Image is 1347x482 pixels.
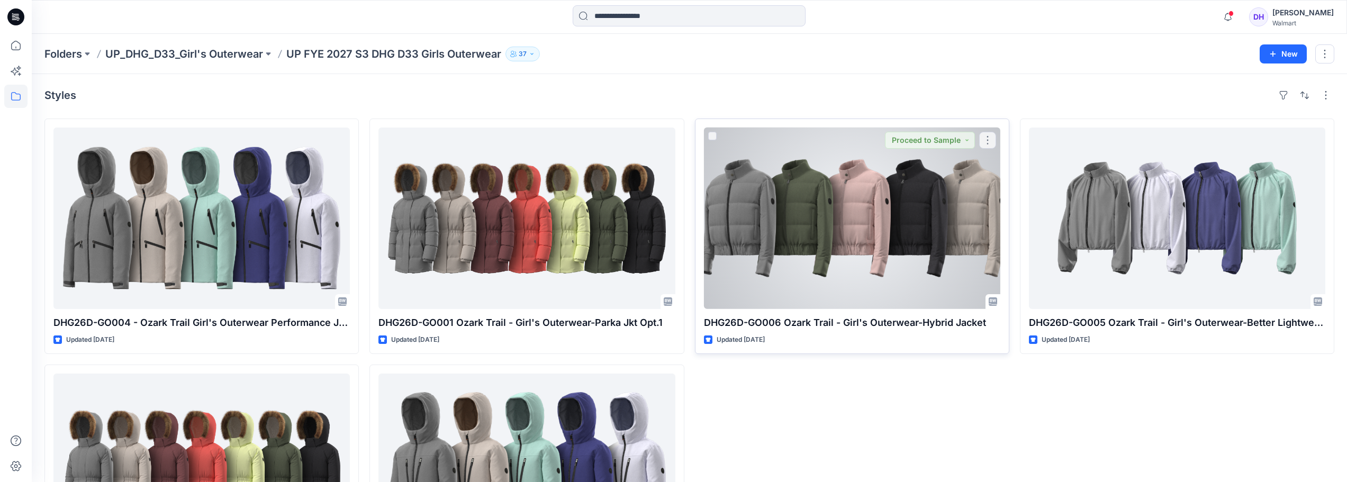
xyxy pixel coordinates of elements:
[53,315,350,330] p: DHG26D-GO004 - Ozark Trail Girl's Outerwear Performance Jkt Opt.2
[1260,44,1307,63] button: New
[53,128,350,309] a: DHG26D-GO004 - Ozark Trail Girl's Outerwear Performance Jkt Opt.2
[44,89,76,102] h4: Styles
[391,334,439,345] p: Updated [DATE]
[505,47,540,61] button: 37
[1249,7,1268,26] div: DH
[704,315,1000,330] p: DHG26D-GO006 Ozark Trail - Girl's Outerwear-Hybrid Jacket
[105,47,263,61] a: UP_DHG_D33_Girl's Outerwear
[1272,6,1334,19] div: [PERSON_NAME]
[378,128,675,309] a: DHG26D-GO001 Ozark Trail - Girl's Outerwear-Parka Jkt Opt.1
[1272,19,1334,27] div: Walmart
[1029,128,1325,309] a: DHG26D-GO005 Ozark Trail - Girl's Outerwear-Better Lightweight Windbreaker
[66,334,114,345] p: Updated [DATE]
[1029,315,1325,330] p: DHG26D-GO005 Ozark Trail - Girl's Outerwear-Better Lightweight Windbreaker
[286,47,501,61] p: UP FYE 2027 S3 DHG D33 Girls Outerwear
[519,48,527,60] p: 37
[717,334,765,345] p: Updated [DATE]
[1042,334,1090,345] p: Updated [DATE]
[44,47,82,61] a: Folders
[704,128,1000,309] a: DHG26D-GO006 Ozark Trail - Girl's Outerwear-Hybrid Jacket
[378,315,675,330] p: DHG26D-GO001 Ozark Trail - Girl's Outerwear-Parka Jkt Opt.1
